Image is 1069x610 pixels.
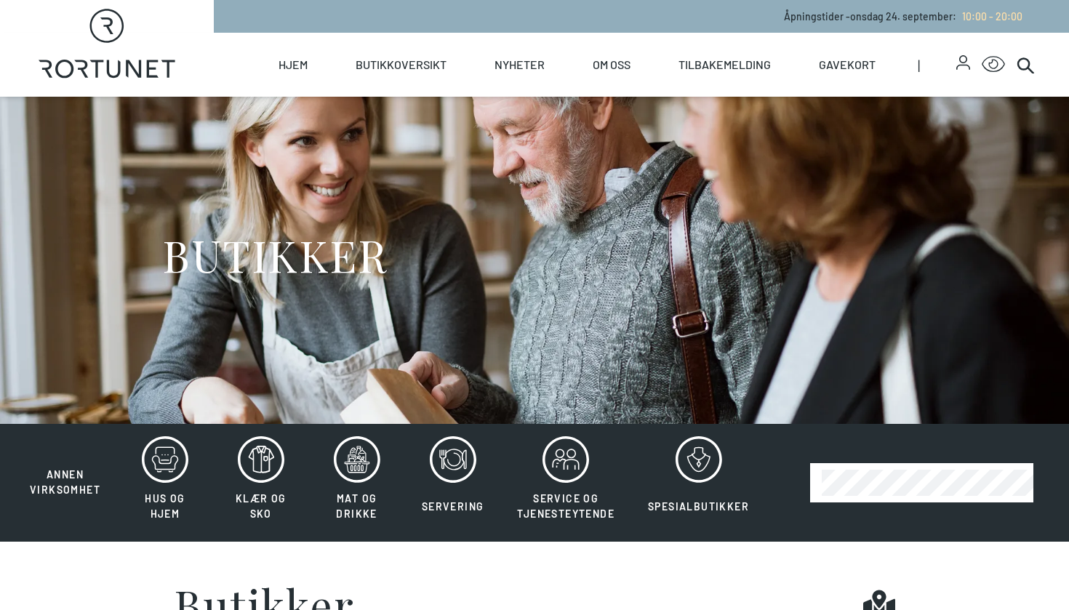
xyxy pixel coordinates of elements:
[15,436,116,498] button: Annen virksomhet
[311,436,404,530] button: Mat og drikke
[215,436,308,530] button: Klær og sko
[962,10,1022,23] span: 10:00 - 20:00
[279,33,308,97] a: Hjem
[356,33,447,97] a: Butikkoversikt
[407,436,500,530] button: Servering
[918,33,956,97] span: |
[502,436,630,530] button: Service og tjenesteytende
[30,468,100,496] span: Annen virksomhet
[784,9,1022,24] p: Åpningstider - onsdag 24. september :
[982,53,1005,76] button: Open Accessibility Menu
[162,228,387,282] h1: BUTIKKER
[819,33,876,97] a: Gavekort
[678,33,771,97] a: Tilbakemelding
[336,492,377,520] span: Mat og drikke
[422,500,484,513] span: Servering
[593,33,630,97] a: Om oss
[236,492,287,520] span: Klær og sko
[633,436,764,530] button: Spesialbutikker
[495,33,545,97] a: Nyheter
[956,10,1022,23] a: 10:00 - 20:00
[648,500,749,513] span: Spesialbutikker
[145,492,185,520] span: Hus og hjem
[517,492,614,520] span: Service og tjenesteytende
[119,436,212,530] button: Hus og hjem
